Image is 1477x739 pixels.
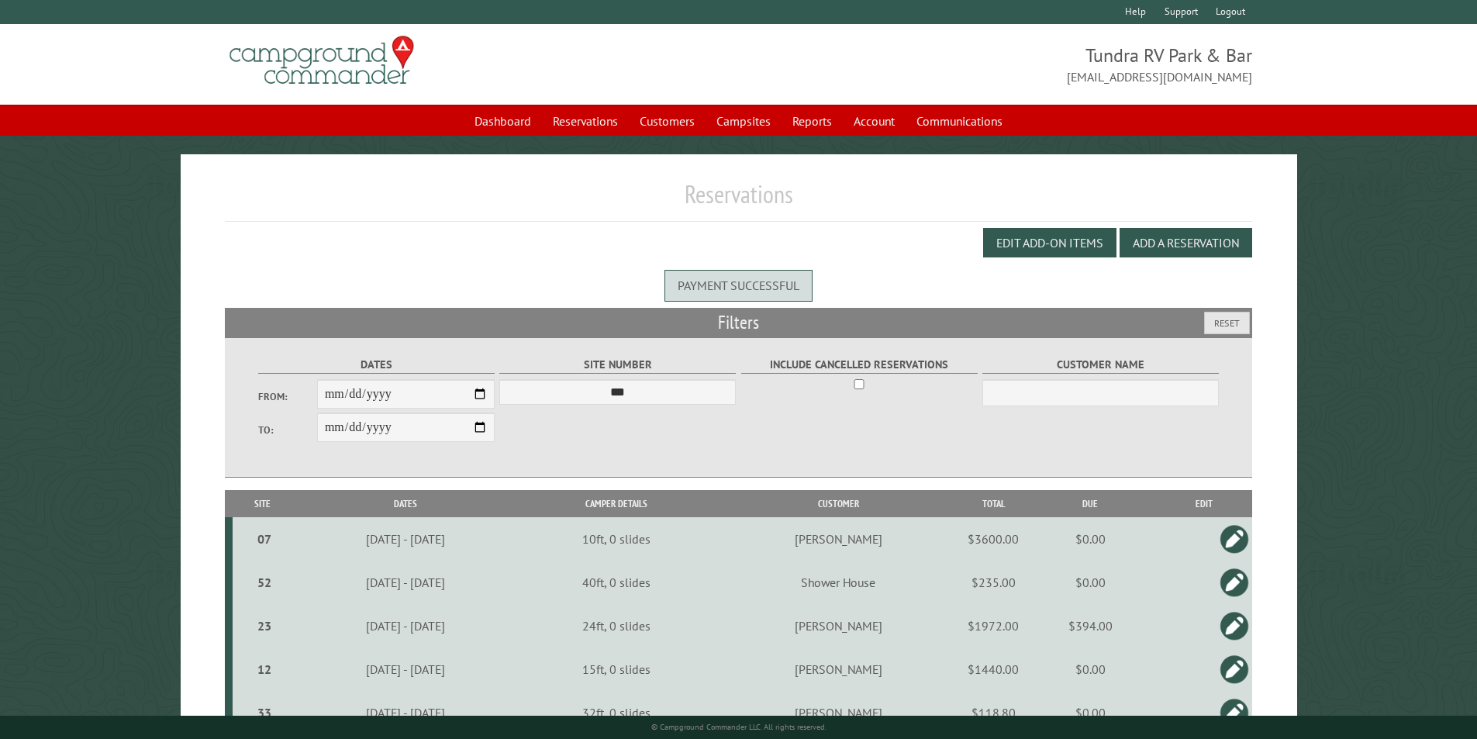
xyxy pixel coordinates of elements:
[258,423,317,437] label: To:
[225,30,419,91] img: Campground Commander
[739,43,1253,86] span: Tundra RV Park & Bar [EMAIL_ADDRESS][DOMAIN_NAME]
[962,517,1024,561] td: $3600.00
[225,179,1253,222] h1: Reservations
[844,106,904,136] a: Account
[1024,490,1156,517] th: Due
[258,389,317,404] label: From:
[295,575,516,590] div: [DATE] - [DATE]
[714,691,962,734] td: [PERSON_NAME]
[544,106,627,136] a: Reservations
[982,356,1219,374] label: Customer Name
[233,490,293,517] th: Site
[239,575,291,590] div: 52
[295,705,516,720] div: [DATE] - [DATE]
[664,270,813,301] div: Payment successful
[1024,561,1156,604] td: $0.00
[293,490,518,517] th: Dates
[518,647,714,691] td: 15ft, 0 slides
[1024,517,1156,561] td: $0.00
[907,106,1012,136] a: Communications
[962,647,1024,691] td: $1440.00
[630,106,704,136] a: Customers
[499,356,736,374] label: Site Number
[239,661,291,677] div: 12
[518,490,714,517] th: Camper Details
[714,517,962,561] td: [PERSON_NAME]
[1024,647,1156,691] td: $0.00
[295,618,516,634] div: [DATE] - [DATE]
[783,106,841,136] a: Reports
[518,691,714,734] td: 32ft, 0 slides
[962,561,1024,604] td: $235.00
[983,228,1116,257] button: Edit Add-on Items
[1024,691,1156,734] td: $0.00
[465,106,540,136] a: Dashboard
[651,722,826,732] small: © Campground Commander LLC. All rights reserved.
[714,561,962,604] td: Shower House
[1120,228,1252,257] button: Add a Reservation
[518,517,714,561] td: 10ft, 0 slides
[258,356,495,374] label: Dates
[707,106,780,136] a: Campsites
[741,356,978,374] label: Include Cancelled Reservations
[714,490,962,517] th: Customer
[962,490,1024,517] th: Total
[1156,490,1252,517] th: Edit
[295,531,516,547] div: [DATE] - [DATE]
[1024,604,1156,647] td: $394.00
[714,647,962,691] td: [PERSON_NAME]
[239,705,291,720] div: 33
[714,604,962,647] td: [PERSON_NAME]
[1204,312,1250,334] button: Reset
[295,661,516,677] div: [DATE] - [DATE]
[962,604,1024,647] td: $1972.00
[962,691,1024,734] td: $118.80
[518,604,714,647] td: 24ft, 0 slides
[239,531,291,547] div: 07
[518,561,714,604] td: 40ft, 0 slides
[239,618,291,634] div: 23
[225,308,1253,337] h2: Filters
